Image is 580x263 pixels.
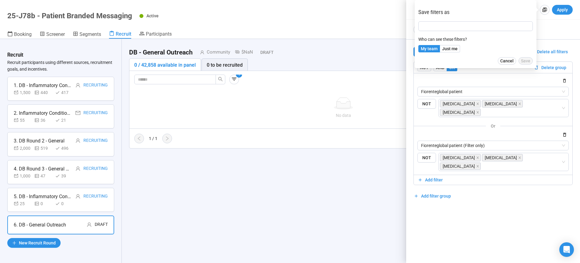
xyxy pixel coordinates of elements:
div: 4. DB Round 3 - General Outreach [14,165,72,173]
button: Apply [552,5,573,15]
span: Active [146,13,159,18]
div: 47 [34,173,53,179]
span: [MEDICAL_DATA] [485,100,517,107]
span: user [76,194,80,199]
span: close [518,102,521,105]
div: 21 [55,117,73,124]
span: [MEDICAL_DATA] [443,163,475,170]
div: 1. DB - Inflammatory Conditions [14,82,72,89]
span: Arthritis [440,163,481,170]
div: Open Intercom Messenger [559,242,574,257]
span: Add filter [425,177,443,183]
span: user [76,83,80,88]
span: Apply [557,6,568,13]
span: user [76,138,80,143]
div: Draft [253,49,274,56]
div: 519 [34,145,53,152]
button: Load saved filters [413,25,465,34]
span: Delete all filters [537,48,568,55]
span: left [137,136,142,141]
div: No data [137,112,550,119]
button: Add filter [414,175,573,185]
span: Just me [442,46,458,51]
div: 440 [34,89,53,96]
button: right [162,134,172,143]
span: Save [521,58,530,64]
span: 1 [238,72,240,77]
span: search [218,77,223,82]
span: close [476,102,479,105]
p: Recruit participants using different sources, recruitment goals, and incentives. [7,59,114,72]
span: close [518,156,521,159]
span: Rheumatoid Arthritis [440,154,481,161]
h2: DB - General Outreach [129,47,193,58]
span: plus [12,241,16,245]
span: Delete group [541,64,566,71]
span: [MEDICAL_DATA] [443,109,475,116]
div: 39 [55,173,73,179]
button: plusNew Recruit Round [7,238,61,248]
span: Osteoarthritis [482,154,523,161]
span: user [193,50,204,54]
a: Screener [40,31,65,39]
span: Cancel [500,58,514,64]
div: 0 / 42,858 available in panel [134,61,196,69]
div: 0 [55,200,73,207]
span: Participants [146,31,172,37]
div: 36 [34,117,53,124]
span: mail [76,110,80,115]
span: Screener [46,31,65,37]
div: 2,000 [14,145,32,152]
span: Segments [79,31,101,37]
span: OR [449,65,455,70]
div: 1 / 1 [149,135,157,142]
span: My team [421,46,438,51]
a: Segments [73,31,101,39]
div: 1,500 [14,89,32,96]
span: user [87,222,92,227]
span: right [165,136,170,141]
span: Add filter group [421,193,451,199]
h1: 25-J78b - Patient Branded Messaging [7,12,132,20]
span: [MEDICAL_DATA] [443,154,475,161]
span: Booking [14,31,32,37]
a: Participants [139,31,172,38]
a: Booking [7,31,32,39]
a: Recruit [109,31,131,39]
div: Community [204,49,230,56]
sup: 1 [236,72,242,78]
button: left [134,134,144,143]
div: 1,000 [14,173,32,179]
div: 496 [55,145,73,152]
span: user [76,166,80,171]
span: close [476,156,479,159]
span: AND [436,65,445,70]
span: close [476,111,479,114]
div: 55 [14,117,32,124]
div: Recruiting [83,193,108,200]
span: [MEDICAL_DATA] [485,154,517,161]
div: 0 to be recruited [207,61,243,69]
div: Who can see these filters? [418,36,467,43]
span: Arthritis [440,109,481,116]
button: Delete all filters [532,47,573,57]
div: 25 [14,200,32,207]
span: Osteoarthritis [482,100,523,107]
span: Recruit [116,31,131,37]
div: Recruiting [83,165,108,173]
div: 5. DB - Inflammatory Conditions [14,193,72,200]
div: $NaN [230,49,253,56]
h3: Recruit [7,51,23,59]
span: Fiorenteglobal patient [421,87,565,96]
span: close [476,165,479,168]
button: search [216,75,225,84]
span: [MEDICAL_DATA] [443,100,475,107]
h3: Save filters as [418,9,533,16]
div: 6. DB - General Outreach [14,221,66,229]
button: Delete group [531,64,569,71]
div: Recruiting [83,109,108,117]
span: New Recruit Round [19,240,56,246]
button: Save [518,57,533,65]
div: 2. Inflammatory Conditions [14,109,72,117]
div: 417 [55,89,73,96]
